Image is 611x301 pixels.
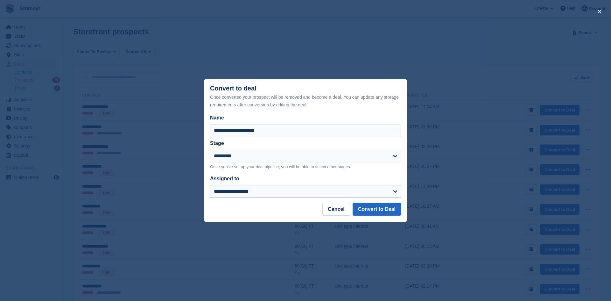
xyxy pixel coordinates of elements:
[210,140,224,146] label: Stage
[210,164,401,170] p: Once you've set up your deal pipeline, you will be able to select other stages.
[210,85,401,109] div: Convert to deal
[210,93,401,109] div: Once converted your prospect will be removed and become a deal. You can update any storage requir...
[322,203,350,216] button: Cancel
[210,176,239,181] label: Assigned to
[353,203,401,216] button: Convert to Deal
[594,6,605,17] button: close
[210,114,401,122] label: Name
